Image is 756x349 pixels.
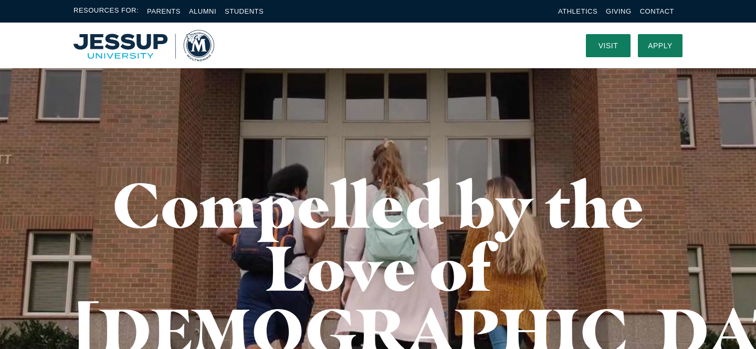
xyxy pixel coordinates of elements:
[147,7,181,15] a: Parents
[638,34,682,57] a: Apply
[640,7,674,15] a: Contact
[73,30,214,61] a: Home
[606,7,632,15] a: Giving
[73,30,214,61] img: Multnomah University Logo
[586,34,631,57] a: Visit
[189,7,216,15] a: Alumni
[225,7,264,15] a: Students
[73,5,139,17] span: Resources For:
[558,7,597,15] a: Athletics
